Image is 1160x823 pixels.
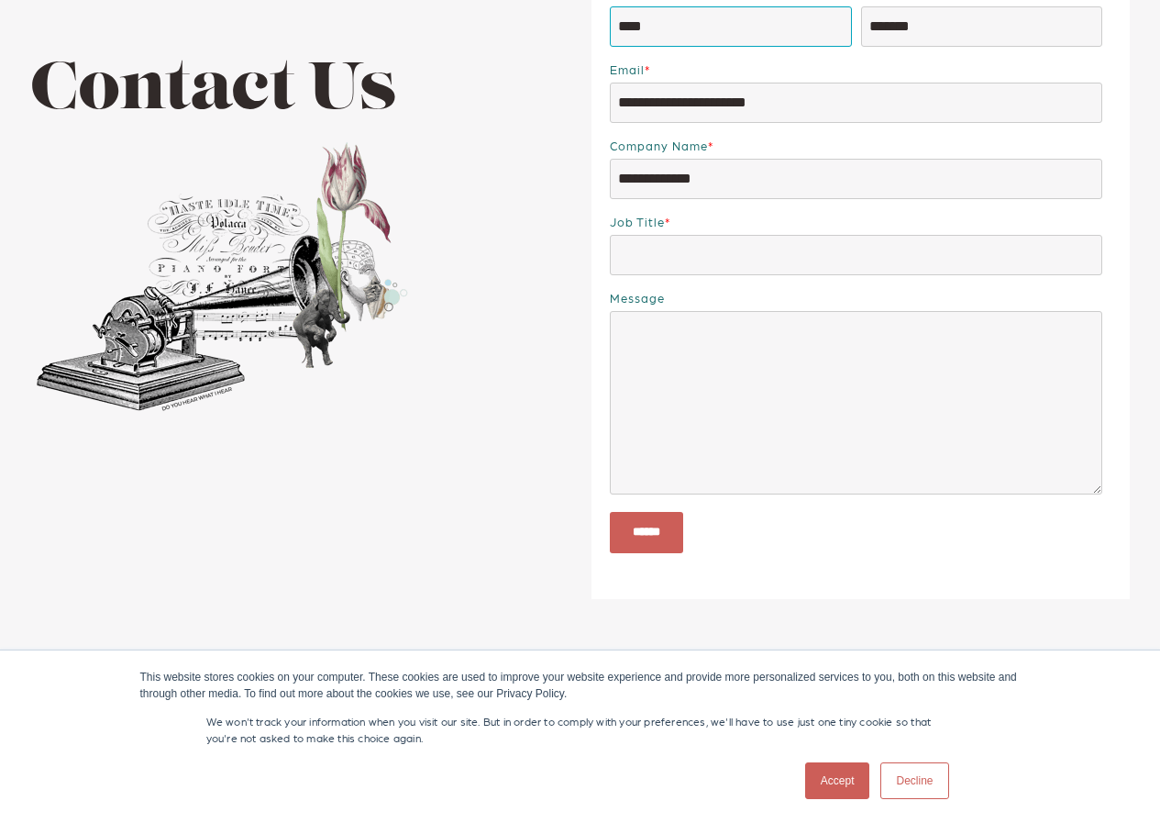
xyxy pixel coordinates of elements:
a: Decline [880,762,948,799]
span: Message [610,291,665,305]
span: Company name [610,139,708,152]
p: We won't track your information when you visit our site. But in order to comply with your prefere... [206,713,955,746]
span: Email [610,62,645,76]
div: This website stores cookies on your computer. These cookies are used to improve your website expe... [140,669,1021,702]
a: Accept [805,762,870,799]
span: Job Title [610,215,665,228]
h1: Contact Us [30,56,569,128]
img: Collage of phonograph, flowers, and elephant and a hand [30,137,411,418]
